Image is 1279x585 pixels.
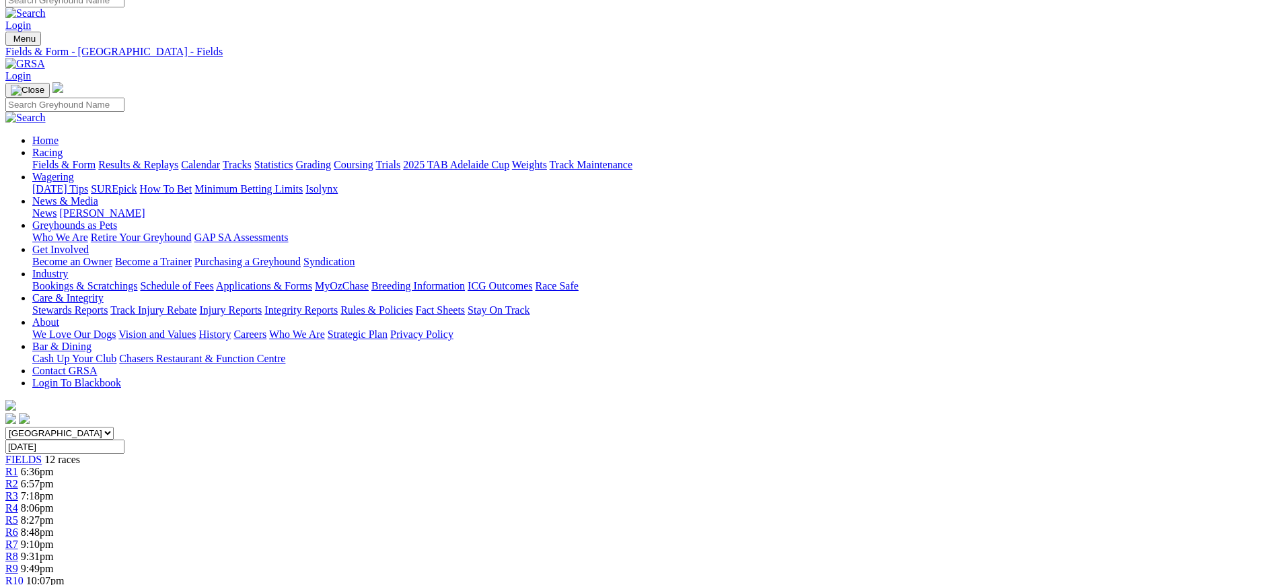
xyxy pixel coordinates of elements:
[140,280,213,291] a: Schedule of Fees
[32,195,98,207] a: News & Media
[32,183,88,195] a: [DATE] Tips
[5,454,42,465] span: FIELDS
[194,232,289,243] a: GAP SA Assessments
[328,329,388,340] a: Strategic Plan
[32,219,117,231] a: Greyhounds as Pets
[5,413,16,424] img: facebook.svg
[32,280,1274,292] div: Industry
[32,341,92,352] a: Bar & Dining
[5,514,18,526] a: R5
[375,159,400,170] a: Trials
[140,183,192,195] a: How To Bet
[32,353,1274,365] div: Bar & Dining
[19,413,30,424] img: twitter.svg
[199,304,262,316] a: Injury Reports
[21,466,54,477] span: 6:36pm
[32,232,1274,244] div: Greyhounds as Pets
[32,207,1274,219] div: News & Media
[21,526,54,538] span: 8:48pm
[303,256,355,267] a: Syndication
[5,32,41,46] button: Toggle navigation
[5,98,124,112] input: Search
[5,539,18,550] a: R7
[5,83,50,98] button: Toggle navigation
[5,20,31,31] a: Login
[98,159,178,170] a: Results & Replays
[468,280,532,291] a: ICG Outcomes
[32,292,104,304] a: Care & Integrity
[5,502,18,514] a: R4
[110,304,196,316] a: Track Injury Rebate
[5,70,31,81] a: Login
[5,440,124,454] input: Select date
[32,171,74,182] a: Wagering
[59,207,145,219] a: [PERSON_NAME]
[32,159,96,170] a: Fields & Form
[44,454,80,465] span: 12 races
[32,268,68,279] a: Industry
[32,329,1274,341] div: About
[5,7,46,20] img: Search
[223,159,252,170] a: Tracks
[5,526,18,538] a: R6
[269,329,325,340] a: Who We Are
[119,353,285,364] a: Chasers Restaurant & Function Centre
[5,58,45,70] img: GRSA
[340,304,413,316] a: Rules & Policies
[5,466,18,477] a: R1
[32,244,89,255] a: Get Involved
[5,46,1274,58] a: Fields & Form - [GEOGRAPHIC_DATA] - Fields
[32,256,1274,268] div: Get Involved
[32,329,116,340] a: We Love Our Dogs
[5,478,18,489] a: R2
[550,159,632,170] a: Track Maintenance
[194,183,303,195] a: Minimum Betting Limits
[13,34,36,44] span: Menu
[21,539,54,550] span: 9:10pm
[21,490,54,502] span: 7:18pm
[181,159,220,170] a: Calendar
[233,329,266,340] a: Careers
[390,329,453,340] a: Privacy Policy
[32,365,97,376] a: Contact GRSA
[91,232,192,243] a: Retire Your Greyhound
[21,551,54,562] span: 9:31pm
[32,304,1274,316] div: Care & Integrity
[371,280,465,291] a: Breeding Information
[5,400,16,411] img: logo-grsa-white.png
[32,256,112,267] a: Become an Owner
[21,563,54,574] span: 9:49pm
[21,478,54,489] span: 6:57pm
[5,551,18,562] a: R8
[32,280,137,291] a: Bookings & Scratchings
[315,280,369,291] a: MyOzChase
[264,304,338,316] a: Integrity Reports
[21,514,54,526] span: 8:27pm
[5,563,18,574] a: R9
[305,183,338,195] a: Isolynx
[403,159,509,170] a: 2025 TAB Adelaide Cup
[32,147,63,158] a: Racing
[32,183,1274,195] div: Wagering
[5,112,46,124] img: Search
[21,502,54,514] span: 8:06pm
[296,159,331,170] a: Grading
[5,490,18,502] span: R3
[334,159,373,170] a: Coursing
[32,304,108,316] a: Stewards Reports
[32,232,88,243] a: Who We Are
[118,329,196,340] a: Vision and Values
[535,280,578,291] a: Race Safe
[512,159,547,170] a: Weights
[32,377,121,388] a: Login To Blackbook
[115,256,192,267] a: Become a Trainer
